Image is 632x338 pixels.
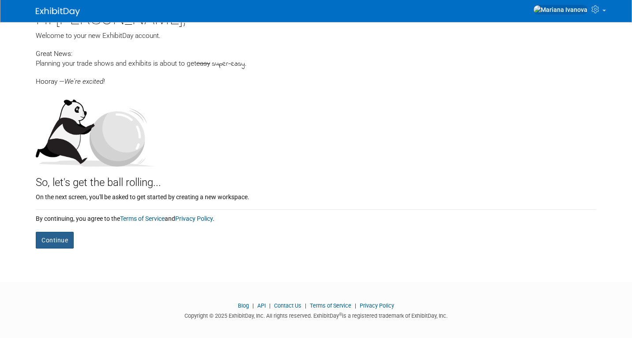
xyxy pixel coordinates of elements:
[36,31,596,41] div: Welcome to your new ExhibitDay account.
[36,59,596,69] div: Planning your trade shows and exhibits is about to get .
[120,215,165,222] a: Terms of Service
[212,59,245,69] span: super-easy
[303,302,308,309] span: |
[310,302,351,309] a: Terms of Service
[36,210,596,223] div: By continuing, you agree to the and .
[360,302,394,309] a: Privacy Policy
[257,302,266,309] a: API
[250,302,256,309] span: |
[238,302,249,309] a: Blog
[36,190,596,201] div: On the next screen, you'll be asked to get started by creating a new workspace.
[64,78,105,85] span: We're excited!
[175,215,213,222] a: Privacy Policy
[36,91,155,167] img: Let's get the ball rolling
[36,167,596,190] div: So, let's get the ball rolling...
[267,302,273,309] span: |
[36,48,596,59] div: Great News:
[339,312,342,317] sup: ®
[36,232,74,249] button: Continue
[36,69,596,86] div: Hooray —
[533,5,588,15] img: Mariana Ivanova
[36,7,80,16] img: ExhibitDay
[196,59,210,67] span: easy
[274,302,301,309] a: Contact Us
[353,302,358,309] span: |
